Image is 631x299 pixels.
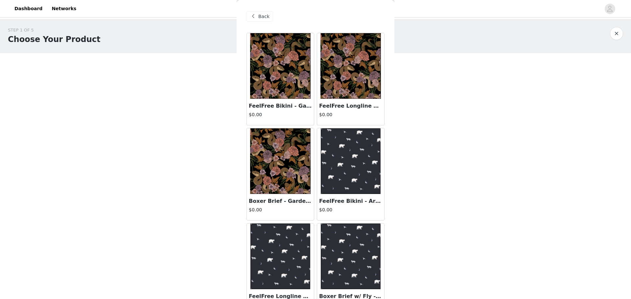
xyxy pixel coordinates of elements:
div: STEP 1 OF 5 [8,27,100,33]
a: Dashboard [11,1,46,16]
h3: FeelFree Bikini - Garden Snake [249,102,312,110]
a: Networks [48,1,80,16]
img: Boxer Brief - Garden Snake [250,128,311,194]
img: FeelFree Bikini - Garden Snake [250,33,311,99]
h4: $0.00 [319,111,382,118]
h1: Choose Your Product [8,33,100,45]
img: Boxer Brief w/ Fly - Arctic Chill [321,224,381,289]
h3: FeelFree Bikini - Arctic Chill [319,197,382,205]
h4: $0.00 [249,111,312,118]
div: avatar [607,4,613,14]
span: Back [258,13,269,20]
h4: $0.00 [319,206,382,213]
h4: $0.00 [249,206,312,213]
img: FeelFree Longline Bralette - Garden Snake [320,33,381,99]
img: FeelFree Bikini - Arctic Chill [321,128,381,194]
img: FeelFree Longline Bralette - Arctic Chill [250,224,311,289]
h3: Boxer Brief - Garden Snake [249,197,312,205]
h3: FeelFree Longline Bralette - Garden Snake [319,102,382,110]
